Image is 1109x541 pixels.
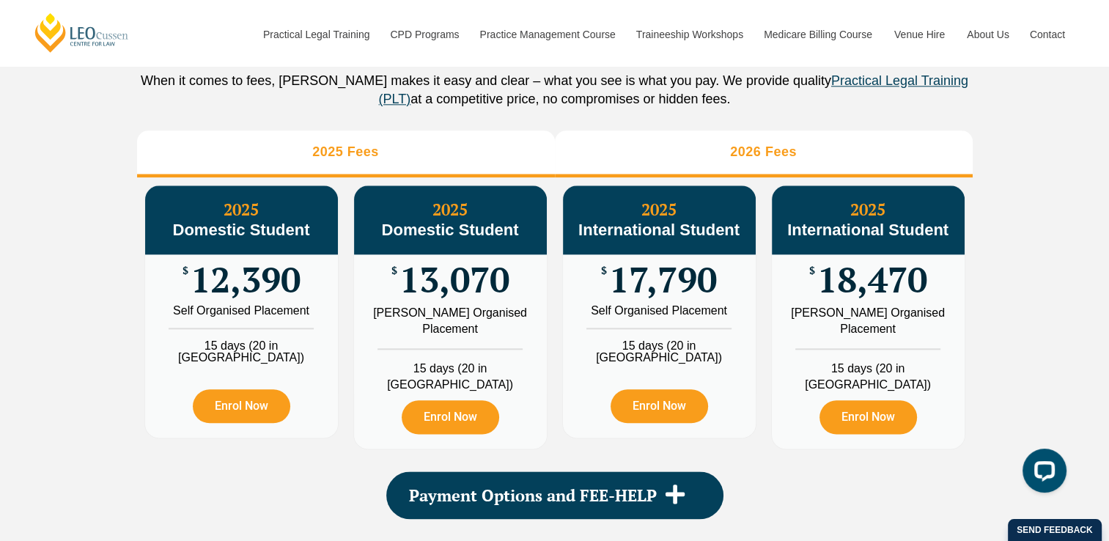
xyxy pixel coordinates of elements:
[354,200,547,240] h3: 2025
[817,265,927,294] span: 18,470
[883,3,956,66] a: Venue Hire
[609,265,717,294] span: 17,790
[772,348,965,393] li: 15 days (20 in [GEOGRAPHIC_DATA])
[381,221,518,239] span: Domestic Student
[191,265,301,294] span: 12,390
[365,305,536,337] div: [PERSON_NAME] Organised Placement
[183,265,188,276] span: $
[172,221,309,239] span: Domestic Student
[391,265,397,276] span: $
[578,221,740,239] span: International Student
[402,400,499,434] a: Enrol Now
[753,3,883,66] a: Medicare Billing Course
[354,348,547,393] li: 15 days (20 in [GEOGRAPHIC_DATA])
[611,389,708,423] a: Enrol Now
[601,265,607,276] span: $
[312,144,379,161] h3: 2025 Fees
[772,200,965,240] h3: 2025
[137,72,973,108] p: When it comes to fees, [PERSON_NAME] makes it easy and clear – what you see is what you pay. We p...
[1019,3,1076,66] a: Contact
[193,389,290,423] a: Enrol Now
[379,3,468,66] a: CPD Programs
[783,305,954,337] div: [PERSON_NAME] Organised Placement
[809,265,815,276] span: $
[625,3,753,66] a: Traineeship Workshops
[563,200,756,240] h3: 2025
[399,265,509,294] span: 13,070
[145,328,338,364] li: 15 days (20 in [GEOGRAPHIC_DATA])
[1011,443,1072,504] iframe: LiveChat chat widget
[730,144,797,161] h3: 2026 Fees
[787,221,948,239] span: International Student
[156,305,327,317] div: Self Organised Placement
[252,3,380,66] a: Practical Legal Training
[819,400,917,434] a: Enrol Now
[563,328,756,364] li: 15 days (20 in [GEOGRAPHIC_DATA])
[145,200,338,240] h3: 2025
[469,3,625,66] a: Practice Management Course
[33,12,130,54] a: [PERSON_NAME] Centre for Law
[574,305,745,317] div: Self Organised Placement
[409,487,657,504] span: Payment Options and FEE-HELP
[956,3,1019,66] a: About Us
